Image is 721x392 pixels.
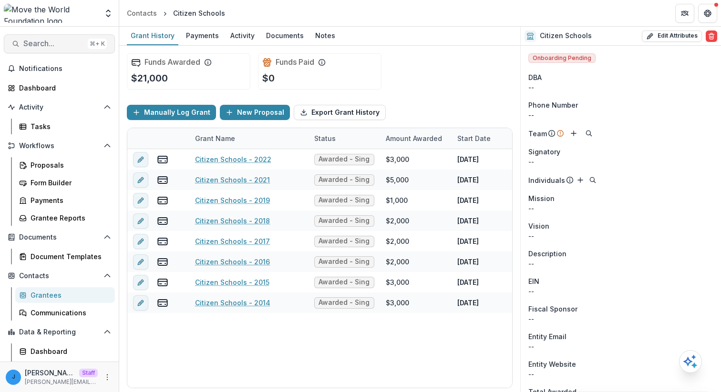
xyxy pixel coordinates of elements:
[195,277,269,287] a: Citizen Schools - 2015
[528,231,713,241] p: --
[528,157,713,167] div: --
[380,128,452,149] div: Amount Awarded
[386,236,409,246] div: $2,000
[15,305,115,321] a: Communications
[133,234,148,249] button: edit
[19,83,107,93] div: Dashboard
[195,175,270,185] a: Citizen Schools - 2021
[309,128,380,149] div: Status
[157,236,168,247] button: view-payments
[319,217,370,225] span: Awarded - Single Year
[386,277,409,287] div: $3,000
[4,61,115,76] button: Notifications
[679,350,702,373] button: Open AI Assistant
[182,27,223,45] a: Payments
[380,133,448,143] div: Amount Awarded
[157,277,168,288] button: view-payments
[31,121,107,131] div: Tasks
[528,221,549,231] span: Vision
[157,174,168,186] button: view-payments
[123,6,229,20] nav: breadcrumb
[133,213,148,229] button: edit
[528,342,713,352] div: --
[457,216,479,226] p: [DATE]
[457,257,479,267] p: [DATE]
[457,236,479,246] p: [DATE]
[131,71,168,85] p: $21,000
[4,324,115,340] button: Open Data & Reporting
[4,138,115,153] button: Open Workflows
[79,369,98,377] p: Staff
[276,58,314,67] h2: Funds Paid
[262,71,275,85] p: $0
[31,308,107,318] div: Communications
[698,4,717,23] button: Get Help
[15,119,115,134] a: Tasks
[528,276,539,286] p: EIN
[15,287,115,303] a: Grantees
[19,142,100,150] span: Workflows
[195,236,270,246] a: Citizen Schools - 2017
[195,298,270,308] a: Citizen Schools - 2014
[386,257,409,267] div: $2,000
[4,34,115,53] button: Search...
[102,372,113,383] button: More
[195,195,270,205] a: Citizen Schools - 2019
[189,128,309,149] div: Grant Name
[528,53,596,63] span: Onboarding Pending
[528,286,713,296] div: --
[386,175,409,185] div: $5,000
[528,129,547,139] p: Team
[195,154,271,164] a: Citizen Schools - 2022
[19,328,100,336] span: Data & Reporting
[133,254,148,270] button: edit
[528,147,560,157] span: Signatory
[127,105,216,120] button: Manually Log Grant
[319,176,370,184] span: Awarded - Single Year
[133,295,148,311] button: edit
[19,233,100,241] span: Documents
[88,39,107,49] div: ⌘ + K
[528,304,577,314] span: Fiscal Sponsor
[319,299,370,307] span: Awarded - Single Year
[157,195,168,206] button: view-payments
[31,290,107,300] div: Grantees
[157,297,168,309] button: view-payments
[127,27,178,45] a: Grant History
[157,154,168,165] button: view-payments
[528,72,542,82] span: DBA
[31,160,107,170] div: Proposals
[123,6,161,20] a: Contacts
[311,27,339,45] a: Notes
[528,359,576,369] span: Entity Website
[227,29,258,42] div: Activity
[319,278,370,286] span: Awarded - Single Year
[15,157,115,173] a: Proposals
[25,378,98,386] p: [PERSON_NAME][EMAIL_ADDRESS][DOMAIN_NAME]
[452,133,496,143] div: Start Date
[319,237,370,245] span: Awarded - Single Year
[452,128,523,149] div: Start Date
[31,251,107,261] div: Document Templates
[102,4,115,23] button: Open entity switcher
[457,154,479,164] p: [DATE]
[15,175,115,191] a: Form Builder
[311,29,339,42] div: Notes
[220,105,290,120] button: New Proposal
[386,154,409,164] div: $3,000
[642,30,702,42] button: Edit Attributes
[386,298,409,308] div: $3,000
[31,346,107,356] div: Dashboard
[319,258,370,266] span: Awarded - Single Year
[319,155,370,163] span: Awarded - Single Year
[31,178,107,188] div: Form Builder
[528,110,713,120] div: --
[23,39,84,48] span: Search...
[19,103,100,111] span: Activity
[568,128,579,139] button: Add
[675,4,694,23] button: Partners
[31,195,107,205] div: Payments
